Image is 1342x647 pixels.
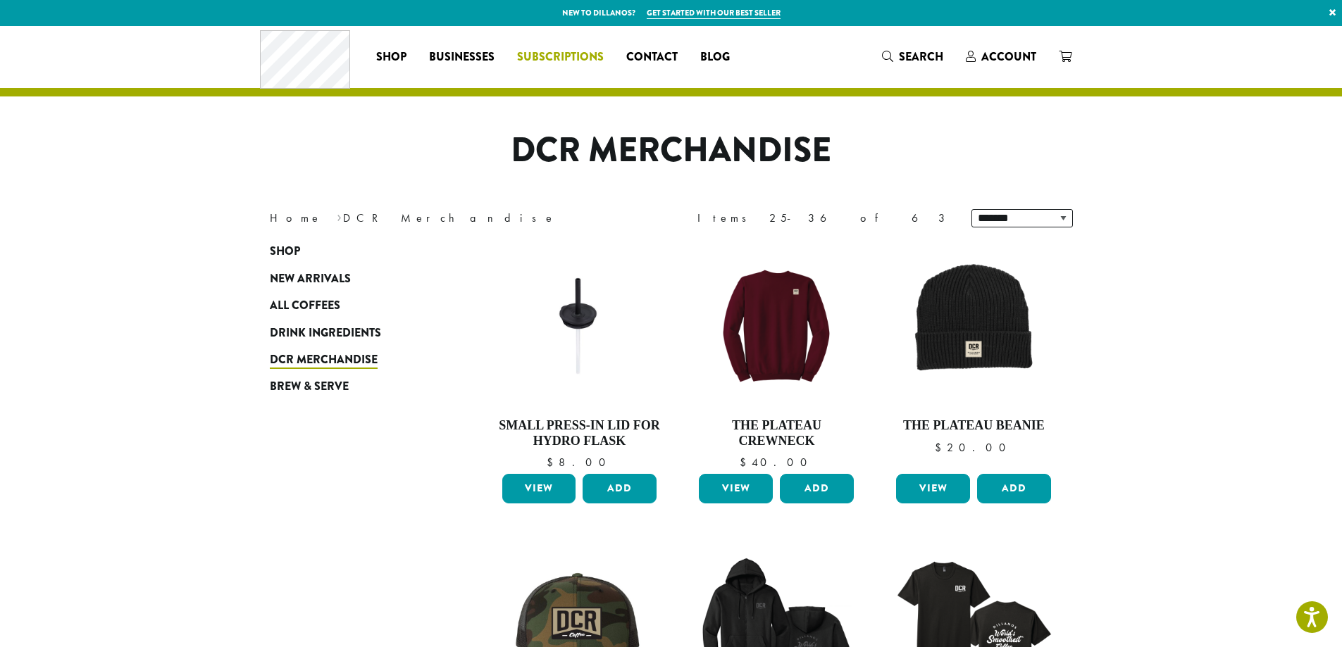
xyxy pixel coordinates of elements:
[893,245,1055,468] a: The Plateau Beanie $20.00
[270,373,439,400] a: Brew & Serve
[740,455,752,470] span: $
[365,46,418,68] a: Shop
[502,474,576,503] a: View
[270,297,340,315] span: All Coffees
[270,243,300,260] span: Shop
[517,49,604,66] span: Subscriptions
[583,474,657,503] button: Add
[871,45,955,68] a: Search
[935,440,947,455] span: $
[893,245,1055,407] img: Beanie_Black-e1700260431294.png
[270,265,439,292] a: New Arrivals
[270,238,439,265] a: Shop
[981,49,1036,65] span: Account
[697,210,950,227] div: Items 25-36 of 63
[695,245,857,468] a: The Plateau Crewneck $40.00
[547,455,612,470] bdi: 8.00
[647,7,781,19] a: Get started with our best seller
[626,49,678,66] span: Contact
[270,325,381,342] span: Drink Ingredients
[695,245,857,407] img: Crewneck_Maroon-e1700259237688.png
[270,292,439,319] a: All Coffees
[270,319,439,346] a: Drink Ingredients
[270,210,650,227] nav: Breadcrumb
[935,440,1012,455] bdi: 20.00
[977,474,1051,503] button: Add
[499,418,661,448] h4: Small Press-in Lid for Hydro Flask
[899,49,943,65] span: Search
[780,474,854,503] button: Add
[429,49,495,66] span: Businesses
[270,378,349,396] span: Brew & Serve
[270,351,378,369] span: DCR Merchandise
[699,474,773,503] a: View
[376,49,406,66] span: Shop
[896,474,970,503] a: View
[499,245,661,468] a: Small Press-in Lid for Hydro Flask $8.00
[547,455,559,470] span: $
[337,205,342,227] span: ›
[700,49,730,66] span: Blog
[270,211,322,225] a: Home
[259,130,1083,171] h1: DCR Merchandise
[498,265,660,387] img: Hydro-Flask-Press-In-Tumbler-Straw-Lid-Small.jpg
[270,270,351,288] span: New Arrivals
[893,418,1055,434] h4: The Plateau Beanie
[695,418,857,448] h4: The Plateau Crewneck
[270,346,439,373] a: DCR Merchandise
[740,455,814,470] bdi: 40.00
